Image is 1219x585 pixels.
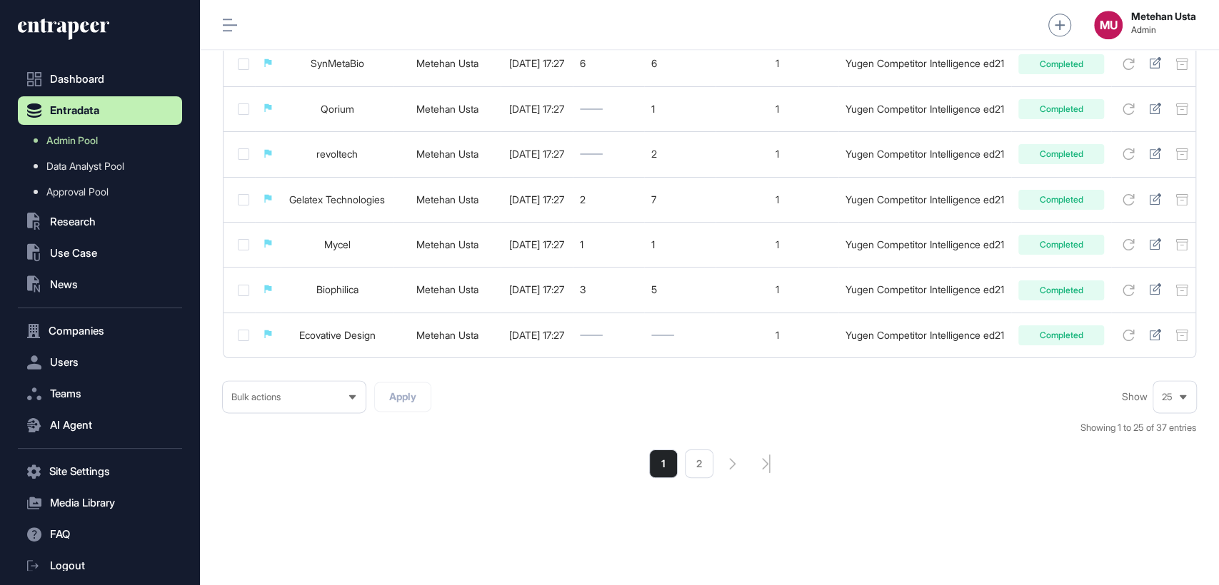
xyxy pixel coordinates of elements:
[50,388,81,400] span: Teams
[508,239,566,250] div: [DATE] 17:27
[1018,325,1104,345] div: Completed
[651,103,708,115] div: 1
[685,449,713,478] a: 2
[50,248,97,259] span: Use Case
[846,284,1004,295] div: Yugen Competitor Intelligence ed21
[651,58,708,69] div: 6
[416,193,478,205] a: Metehan Usta
[18,489,182,517] button: Media Library
[1080,421,1196,435] div: Showing 1 to 25 of 37 entries
[1018,99,1104,119] div: Completed
[50,279,78,290] span: News
[49,466,110,477] span: Site Settings
[46,161,124,172] span: Data Analyst Pool
[1122,391,1148,402] span: Show
[50,529,70,540] span: FAQ
[18,457,182,486] button: Site Settings
[508,58,566,69] div: [DATE] 17:27
[1018,190,1104,210] div: Completed
[723,330,831,341] div: 1
[723,194,831,205] div: 1
[846,194,1004,205] div: Yugen Competitor Intelligence ed21
[580,58,637,69] div: 6
[1018,280,1104,300] div: Completed
[651,284,708,295] div: 5
[508,330,566,341] div: [DATE] 17:27
[723,103,831,115] div: 1
[649,449,678,478] a: 1
[18,411,182,439] button: AI Agent
[723,58,831,69] div: 1
[50,357,79,368] span: Users
[49,325,104,337] span: Companies
[50,105,99,116] span: Entradata
[1162,392,1173,402] span: 25
[46,135,98,146] span: Admin Pool
[18,96,182,125] button: Entradata
[18,520,182,549] button: FAQ
[25,179,182,205] a: Approval Pool
[846,148,1004,160] div: Yugen Competitor Intelligence ed21
[18,348,182,377] button: Users
[18,551,182,580] a: Logout
[723,239,831,250] div: 1
[508,103,566,115] div: [DATE] 17:27
[508,148,566,160] div: [DATE] 17:27
[18,208,182,236] button: Research
[25,153,182,179] a: Data Analyst Pool
[231,392,281,402] span: Bulk actions
[50,73,104,85] span: Dashboard
[18,65,182,93] a: Dashboard
[508,194,566,205] div: [DATE] 17:27
[580,284,637,295] div: 3
[416,103,478,115] a: Metehan Usta
[508,284,566,295] div: [DATE] 17:27
[651,194,708,205] div: 7
[316,283,358,295] a: Biophilica
[1131,11,1196,22] strong: Metehan Usta
[50,560,85,571] span: Logout
[299,329,376,341] a: Ecovative Design
[1094,11,1123,39] button: MU
[321,103,354,115] a: Qorium
[18,317,182,345] button: Companies
[18,239,182,268] button: Use Case
[50,497,115,509] span: Media Library
[762,454,771,473] a: search-pagination-last-page-button
[1018,144,1104,164] div: Completed
[416,57,478,69] a: Metehan Usta
[25,128,182,153] a: Admin Pool
[324,238,351,250] a: Mycel
[416,329,478,341] a: Metehan Usta
[50,216,96,228] span: Research
[846,239,1004,250] div: Yugen Competitor Intelligence ed21
[46,186,109,198] span: Approval Pool
[723,284,831,295] div: 1
[18,380,182,408] button: Teams
[316,148,358,160] a: revoltech
[311,57,364,69] a: SynMetaBio
[846,58,1004,69] div: Yugen Competitor Intelligence ed21
[416,238,478,250] a: Metehan Usta
[1018,235,1104,255] div: Completed
[416,283,478,295] a: Metehan Usta
[1018,54,1104,74] div: Completed
[50,419,92,431] span: AI Agent
[1131,25,1196,35] span: Admin
[846,103,1004,115] div: Yugen Competitor Intelligence ed21
[289,193,385,205] a: Gelatex Technologies
[729,458,736,469] a: search-pagination-next-button
[846,330,1004,341] div: Yugen Competitor Intelligence ed21
[18,270,182,299] button: News
[580,239,637,250] div: 1
[723,148,831,160] div: 1
[651,239,708,250] div: 1
[416,148,478,160] a: Metehan Usta
[580,194,637,205] div: 2
[651,148,708,160] div: 2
